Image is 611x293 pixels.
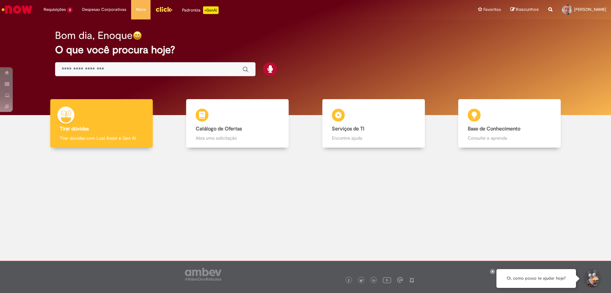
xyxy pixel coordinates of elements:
a: Base de Conhecimento Consulte e aprenda [442,99,578,148]
a: Tirar dúvidas Tirar dúvidas com Lupi Assist e Gen Ai [33,99,170,148]
a: Rascunhos [510,7,539,13]
button: Iniciar Conversa de Suporte [582,269,601,288]
img: logo_footer_facebook.png [347,279,350,282]
h2: Bom dia, Enoque [55,30,133,41]
img: logo_footer_naosei.png [409,277,415,283]
span: More [136,6,146,13]
div: Padroniza [182,6,219,14]
p: Encontre ajuda [332,135,415,141]
img: logo_footer_ambev_rotulo_gray.png [185,268,221,281]
b: Base de Conhecimento [468,126,520,132]
b: Tirar dúvidas [60,126,89,132]
p: +GenAi [203,6,219,14]
img: logo_footer_twitter.png [360,279,363,282]
div: Oi, como posso te ajudar hoje? [496,269,576,288]
span: Rascunhos [516,6,539,12]
img: logo_footer_linkedin.png [372,279,376,282]
img: logo_footer_youtube.png [383,276,391,284]
p: Abra uma solicitação [196,135,279,141]
span: [PERSON_NAME] [574,7,606,12]
p: Consulte e aprenda [468,135,551,141]
img: click_logo_yellow_360x200.png [155,4,172,14]
span: Requisições [44,6,66,13]
span: Favoritos [483,6,501,13]
a: Catálogo de Ofertas Abra uma solicitação [170,99,306,148]
p: Tirar dúvidas com Lupi Assist e Gen Ai [60,135,143,141]
h2: O que você procura hoje? [55,44,556,55]
span: Despesas Corporativas [82,6,126,13]
img: ServiceNow [1,3,33,16]
img: logo_footer_workplace.png [397,277,403,283]
img: happy-face.png [133,31,142,40]
b: Catálogo de Ofertas [196,126,242,132]
b: Serviços de TI [332,126,364,132]
a: Serviços de TI Encontre ajuda [305,99,442,148]
span: 3 [67,7,73,13]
